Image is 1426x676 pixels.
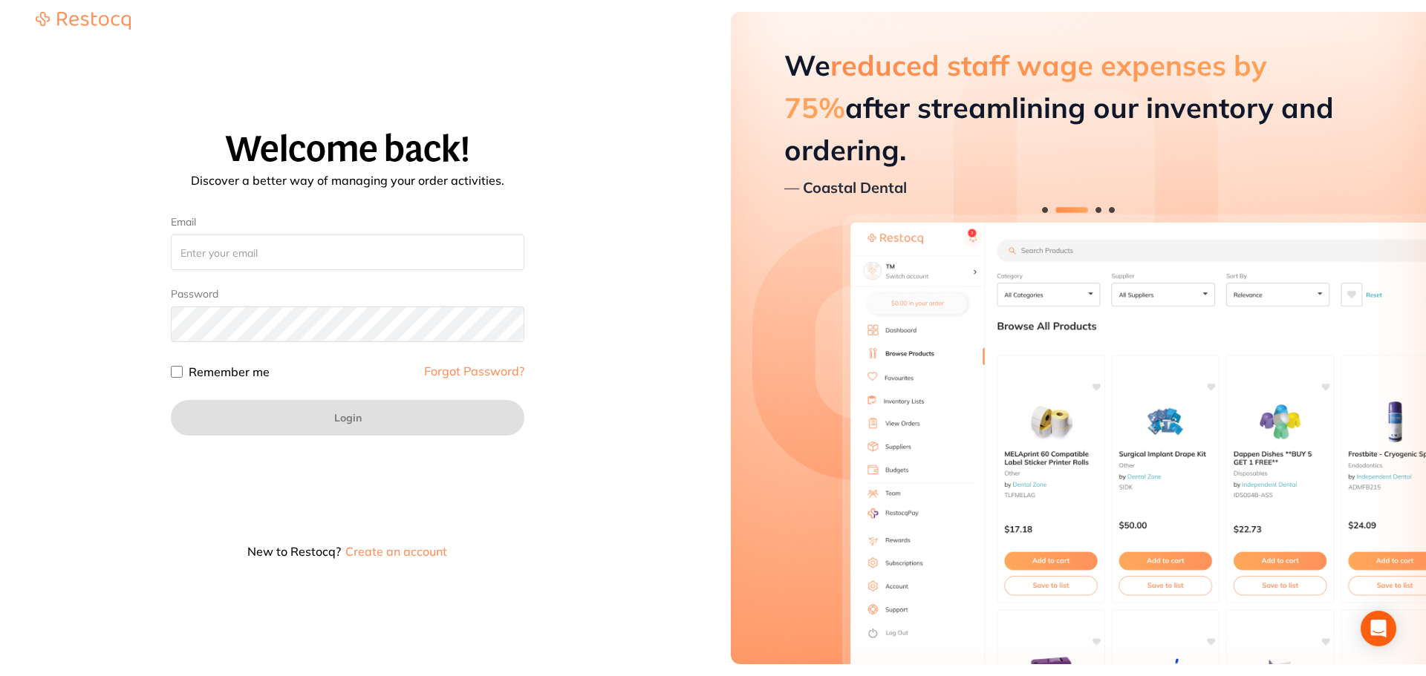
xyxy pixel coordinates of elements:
p: Discover a better way of managing your order activities. [18,174,677,186]
button: Create an account [344,545,449,557]
iframe: Sign in with Google Button [163,452,326,485]
div: Open Intercom Messenger [1361,611,1396,646]
button: Login [171,400,524,436]
p: New to Restocq? [171,545,524,557]
input: Enter your email [171,234,524,270]
img: Restocq preview [731,12,1426,664]
label: Remember me [189,366,270,378]
a: Forgot Password? [424,365,524,377]
img: Restocq [36,12,131,30]
label: Password [171,288,218,301]
label: Email [171,216,524,229]
h1: Welcome back! [18,130,677,169]
aside: Hero [731,12,1426,664]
